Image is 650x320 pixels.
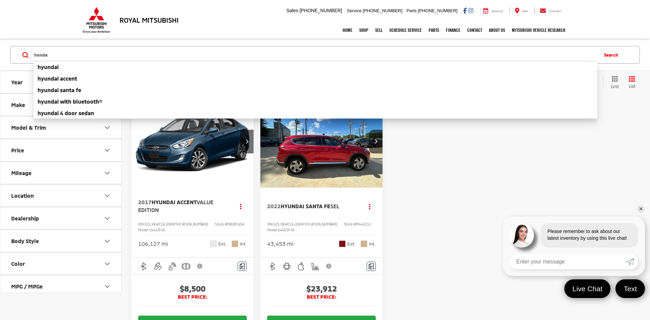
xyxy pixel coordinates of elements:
[232,240,238,247] span: Beige
[354,222,371,226] span: RM442212
[240,241,247,247] span: Int.
[260,95,383,188] img: 2022 Hyundai Santa Fe SEL
[267,294,376,300] span: BEST PRICE:
[11,124,46,131] div: Model & Trim
[138,294,247,300] span: BEST PRICE:
[478,7,508,14] a: Service
[564,279,611,298] a: Live Chat
[240,130,254,153] button: Next image
[339,240,346,247] span: Calypso Red
[347,241,355,247] span: Ext.
[138,199,213,213] span: Value Edition
[372,22,386,39] a: Sell
[330,203,340,209] span: SEL
[406,8,416,13] span: Parts
[168,262,176,271] img: Keyless Entry
[485,22,508,39] a: About Us
[364,200,376,212] button: Actions
[510,7,533,14] a: Map
[0,162,122,184] button: MileageMileage
[103,146,111,154] div: Price
[103,237,111,245] div: Body Style
[535,7,567,14] a: Contact
[0,139,122,161] button: PricePrice
[347,8,362,13] span: Service
[0,253,122,275] button: ColorColor
[103,192,111,200] div: Location
[0,94,122,116] button: MakeMake
[260,95,383,188] div: 2022 Hyundai Santa Fe SEL 0
[235,200,247,212] button: Actions
[361,240,367,247] span: Beige
[103,282,111,291] div: MPG / MPGe
[597,46,628,63] button: Search
[138,228,149,232] span: Model:
[508,22,569,39] a: Mitsubishi Vehicle Research
[0,275,122,297] button: MPG / MPGeMPG / MPGe
[11,79,23,85] div: Year
[311,262,319,271] img: Heated Seats
[0,207,122,229] button: DealershipDealership
[138,222,145,226] span: VIN:
[286,8,298,13] span: Sales
[267,222,274,226] span: VIN:
[468,8,473,13] a: Instagram: Click to visit our Instagram page
[611,84,619,89] span: Grid
[463,8,467,13] a: Facebook: Click to visit our Facebook page
[11,102,25,108] div: Make
[369,241,376,247] span: Int.
[278,228,295,232] span: 644D2F4S
[339,22,356,39] a: Home
[369,263,374,269] img: Comments
[386,22,425,39] a: Schedule Service: Opens in a new tab
[103,124,111,132] div: Model & Trim
[131,95,254,188] a: 2017 Hyundai Accent Value Edition2017 Hyundai Accent Value Edition2017 Hyundai Accent Value Editi...
[103,260,111,268] div: Color
[152,199,197,205] span: Hyundai Accent
[38,87,81,93] b: hyundai santa fe
[210,240,217,247] span: Chalk White
[283,262,291,271] img: Android Auto
[274,222,337,226] span: [US_VEHICLE_IDENTIFICATION_NUMBER]
[11,147,24,153] div: Price
[120,16,179,24] h3: Royal Mitsubishi
[238,262,247,271] button: Comments
[218,241,226,247] span: Ext.
[281,203,330,209] span: Hyundai Santa Fe
[344,222,354,226] span: Stock:
[138,198,228,214] a: 2017Hyundai AccentValue Edition
[425,22,442,39] a: Parts: Opens in a new tab
[11,238,39,244] div: Body Style
[268,262,277,271] img: Bluetooth®
[145,222,208,226] span: [US_VEHICLE_IDENTIFICATION_NUMBER]
[0,71,122,93] button: YearYear
[510,254,626,269] input: Enter your message
[11,283,43,290] div: MPG / MPGe
[620,284,640,293] span: Text
[541,223,638,248] div: Please remember to ask about our latest inventory by using this live chat!
[0,230,122,252] button: Body StyleBody Style
[240,204,241,209] span: dropdown dots
[522,10,528,13] span: Map
[323,259,335,273] button: View Disclaimer
[267,228,278,232] span: Model:
[0,185,122,207] button: LocationLocation
[81,7,112,33] img: Mitsubishi
[267,240,294,248] div: 43,453 mi
[464,22,485,39] a: Contact
[182,262,190,271] img: Emergency Brake Assist
[369,130,383,153] button: Next image
[626,254,638,269] a: Submit
[297,262,305,271] img: Apple CarPlay
[138,283,247,294] span: $8,500
[11,215,39,221] div: Dealership
[603,76,624,89] button: Grid View
[367,262,376,271] button: Comments
[34,47,597,63] input: Search by Make, Model, or Keyword
[629,83,635,89] span: List
[267,202,357,210] a: 2022Hyundai Santa FeSEL
[103,214,111,222] div: Dealership
[510,223,534,248] img: Agent profile photo
[369,204,370,209] span: dropdown dots
[260,95,383,188] a: 2022 Hyundai Santa Fe SEL2022 Hyundai Santa Fe SEL2022 Hyundai Santa Fe SEL2022 Hyundai Santa Fe SEL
